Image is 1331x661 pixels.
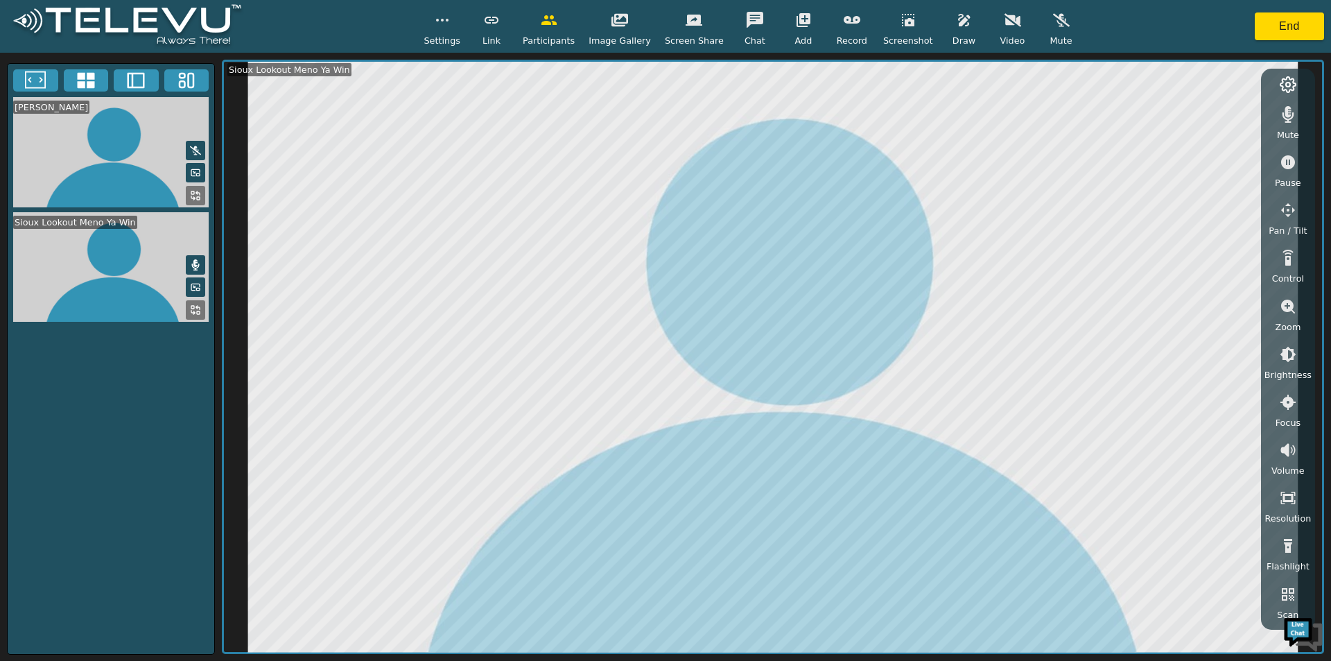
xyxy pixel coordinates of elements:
[1277,608,1298,621] span: Scan
[227,7,261,40] div: Minimize live chat window
[1264,368,1312,381] span: Brightness
[186,300,205,320] button: Replace Feed
[164,69,209,92] button: Three Window Medium
[745,34,765,47] span: Chat
[227,63,351,76] div: Sioux Lookout Meno Ya Win
[523,34,575,47] span: Participants
[1000,34,1025,47] span: Video
[186,186,205,205] button: Replace Feed
[13,216,137,229] div: Sioux Lookout Meno Ya Win
[13,69,58,92] button: Fullscreen
[837,34,867,47] span: Record
[114,69,159,92] button: Two Window Medium
[1276,416,1301,429] span: Focus
[186,277,205,297] button: Picture in Picture
[952,34,975,47] span: Draw
[80,175,191,315] span: We're online!
[13,101,89,114] div: [PERSON_NAME]
[64,69,109,92] button: 4x4
[424,34,460,47] span: Settings
[1272,272,1304,285] span: Control
[1264,512,1311,525] span: Resolution
[795,34,812,47] span: Add
[7,379,264,427] textarea: Type your message and hit 'Enter'
[1275,320,1300,334] span: Zoom
[883,34,933,47] span: Screenshot
[186,255,205,275] button: Mute
[1269,224,1307,237] span: Pan / Tilt
[589,34,651,47] span: Image Gallery
[186,163,205,182] button: Picture in Picture
[1277,128,1299,141] span: Mute
[1282,612,1324,654] img: Chat Widget
[482,34,501,47] span: Link
[7,1,247,53] img: logoWhite.png
[186,141,205,160] button: Mute
[24,65,58,99] img: d_736959983_company_1615157101543_736959983
[1255,12,1324,40] button: End
[1267,560,1310,573] span: Flashlight
[665,34,724,47] span: Screen Share
[1275,176,1301,189] span: Pause
[1050,34,1072,47] span: Mute
[72,73,233,91] div: Chat with us now
[1271,464,1305,477] span: Volume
